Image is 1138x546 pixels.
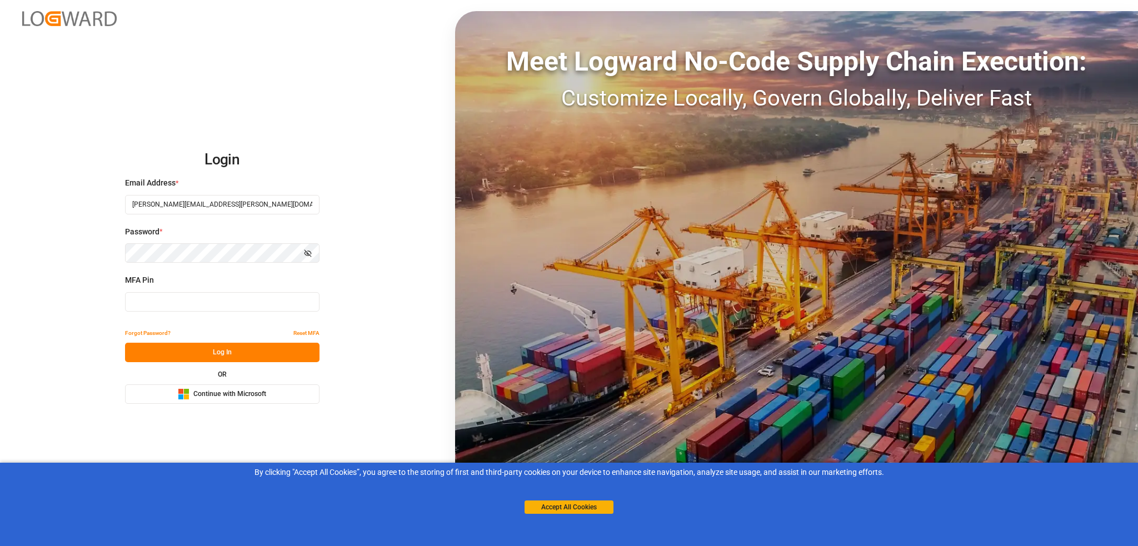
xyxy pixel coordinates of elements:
[125,274,154,286] span: MFA Pin
[125,226,159,238] span: Password
[125,384,320,404] button: Continue with Microsoft
[293,323,320,343] button: Reset MFA
[125,142,320,178] h2: Login
[8,467,1130,478] div: By clicking "Accept All Cookies”, you agree to the storing of first and third-party cookies on yo...
[193,389,266,399] span: Continue with Microsoft
[22,11,117,26] img: Logward_new_orange.png
[125,343,320,362] button: Log In
[125,323,171,343] button: Forgot Password?
[218,371,227,378] small: OR
[125,195,320,214] input: Enter your email
[455,82,1138,115] div: Customize Locally, Govern Globally, Deliver Fast
[455,42,1138,82] div: Meet Logward No-Code Supply Chain Execution:
[125,177,176,189] span: Email Address
[525,500,613,514] button: Accept All Cookies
